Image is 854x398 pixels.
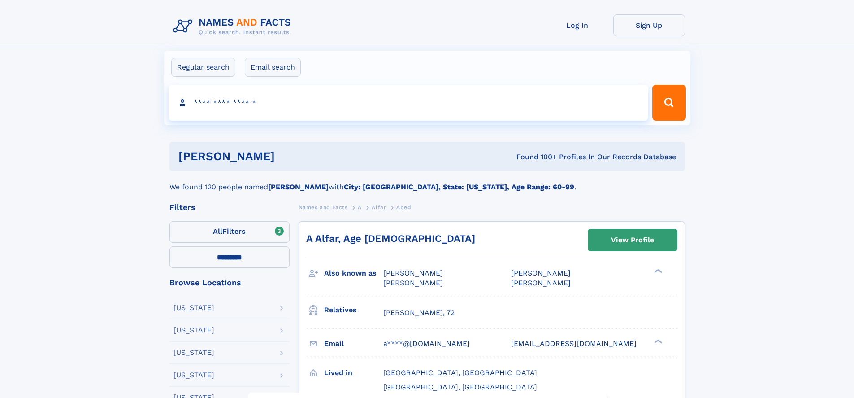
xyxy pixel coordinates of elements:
[383,368,537,377] span: [GEOGRAPHIC_DATA], [GEOGRAPHIC_DATA]
[358,204,362,210] span: A
[268,183,329,191] b: [PERSON_NAME]
[383,269,443,277] span: [PERSON_NAME]
[396,204,411,210] span: Abed
[169,279,290,287] div: Browse Locations
[372,201,386,213] a: Alfar
[169,14,299,39] img: Logo Names and Facts
[306,233,475,244] a: A Alfar, Age [DEMOGRAPHIC_DATA]
[324,365,383,381] h3: Lived in
[383,279,443,287] span: [PERSON_NAME]
[169,221,290,243] label: Filters
[173,349,214,356] div: [US_STATE]
[511,279,571,287] span: [PERSON_NAME]
[173,327,214,334] div: [US_STATE]
[344,183,574,191] b: City: [GEOGRAPHIC_DATA], State: [US_STATE], Age Range: 60-99
[372,204,386,210] span: Alfar
[652,338,663,344] div: ❯
[173,372,214,379] div: [US_STATE]
[511,269,571,277] span: [PERSON_NAME]
[542,14,613,36] a: Log In
[173,304,214,311] div: [US_STATE]
[358,201,362,213] a: A
[213,227,222,236] span: All
[299,201,348,213] a: Names and Facts
[324,266,383,281] h3: Also known as
[395,152,676,162] div: Found 100+ Profiles In Our Records Database
[611,230,654,250] div: View Profile
[383,308,455,318] a: [PERSON_NAME], 72
[652,85,685,121] button: Search Button
[383,383,537,391] span: [GEOGRAPHIC_DATA], [GEOGRAPHIC_DATA]
[169,203,290,211] div: Filters
[171,58,235,77] label: Regular search
[588,229,677,251] a: View Profile
[511,339,637,348] span: [EMAIL_ADDRESS][DOMAIN_NAME]
[324,302,383,318] h3: Relatives
[245,58,301,77] label: Email search
[169,171,685,192] div: We found 120 people named with .
[652,268,663,274] div: ❯
[178,151,396,162] h1: [PERSON_NAME]
[613,14,685,36] a: Sign Up
[324,336,383,351] h3: Email
[169,85,649,121] input: search input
